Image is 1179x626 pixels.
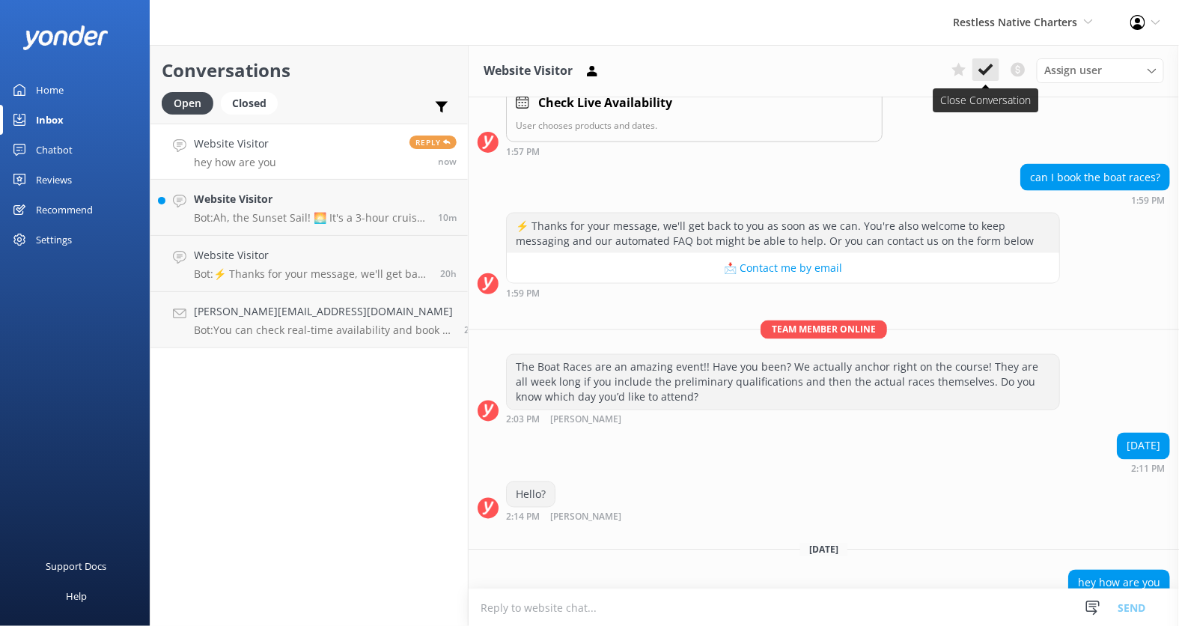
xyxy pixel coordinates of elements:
[46,551,107,581] div: Support Docs
[506,416,540,425] strong: 2:03 PM
[1021,165,1169,190] div: can I book the boat races?
[550,513,621,523] span: [PERSON_NAME]
[506,148,540,156] strong: 1:57 PM
[162,92,213,115] div: Open
[194,136,276,152] h4: Website Visitor
[506,289,540,298] strong: 1:59 PM
[36,135,73,165] div: Chatbot
[1131,196,1165,205] strong: 1:59 PM
[440,267,457,280] span: Oct 01 2025 03:12pm (UTC -04:00) America/New_York
[484,61,573,81] h3: Website Visitor
[162,94,221,111] a: Open
[538,94,672,113] h4: Check Live Availability
[194,323,453,337] p: Bot: You can check real-time availability and book a Sunset Sail at [URL][DOMAIN_NAME].
[66,581,87,611] div: Help
[150,180,468,236] a: Website VisitorBot:Ah, the Sunset Sail! 🌅 It's a 3-hour cruise that departs daily in the evening....
[221,92,278,115] div: Closed
[162,56,457,85] h2: Conversations
[409,136,457,149] span: Reply
[194,156,276,169] p: hey how are you
[800,544,847,556] span: [DATE]
[506,414,1060,425] div: Oct 01 2025 04:03pm (UTC -04:00) America/New_York
[150,236,468,292] a: Website VisitorBot:⚡ Thanks for your message, we'll get back to you as soon as we can. You're als...
[150,292,468,348] a: [PERSON_NAME][EMAIL_ADDRESS][DOMAIN_NAME]Bot:You can check real-time availability and book a Suns...
[507,253,1059,283] button: 📩 Contact me by email
[1131,465,1165,474] strong: 2:11 PM
[36,165,72,195] div: Reviews
[507,355,1059,410] div: The Boat Races are an amazing event!! Have you been? We actually anchor right on the course! They...
[761,320,887,339] span: Team member online
[1037,58,1164,82] div: Assign User
[506,511,670,523] div: Oct 01 2025 04:14pm (UTC -04:00) America/New_York
[36,225,72,255] div: Settings
[36,105,64,135] div: Inbox
[438,211,457,224] span: Oct 02 2025 11:10am (UTC -04:00) America/New_York
[506,513,540,523] strong: 2:14 PM
[194,247,429,264] h4: Website Visitor
[1117,464,1170,474] div: Oct 01 2025 04:11pm (UTC -04:00) America/New_York
[150,124,468,180] a: Website Visitorhey how are youReplynow
[550,416,621,425] span: [PERSON_NAME]
[36,195,93,225] div: Recommend
[1118,434,1169,459] div: [DATE]
[1020,195,1170,205] div: Oct 01 2025 03:59pm (UTC -04:00) America/New_York
[194,267,429,281] p: Bot: ⚡ Thanks for your message, we'll get back to you as soon as we can. You're also welcome to k...
[194,191,427,207] h4: Website Visitor
[221,94,285,111] a: Closed
[194,303,453,320] h4: [PERSON_NAME][EMAIL_ADDRESS][DOMAIN_NAME]
[953,15,1078,29] span: Restless Native Charters
[516,118,873,133] p: User chooses products and dates.
[1069,571,1169,596] div: hey how are you
[36,75,64,105] div: Home
[506,288,1060,298] div: Oct 01 2025 03:59pm (UTC -04:00) America/New_York
[194,211,427,225] p: Bot: Ah, the Sunset Sail! 🌅 It's a 3-hour cruise that departs daily in the evening. For the full ...
[464,323,481,336] span: Oct 01 2025 02:13pm (UTC -04:00) America/New_York
[1044,62,1103,79] span: Assign user
[507,482,555,508] div: Hello?
[506,146,883,156] div: Oct 01 2025 03:57pm (UTC -04:00) America/New_York
[507,213,1059,253] div: ⚡ Thanks for your message, we'll get back to you as soon as we can. You're also welcome to keep m...
[22,25,109,50] img: yonder-white-logo.png
[438,155,457,168] span: Oct 02 2025 11:20am (UTC -04:00) America/New_York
